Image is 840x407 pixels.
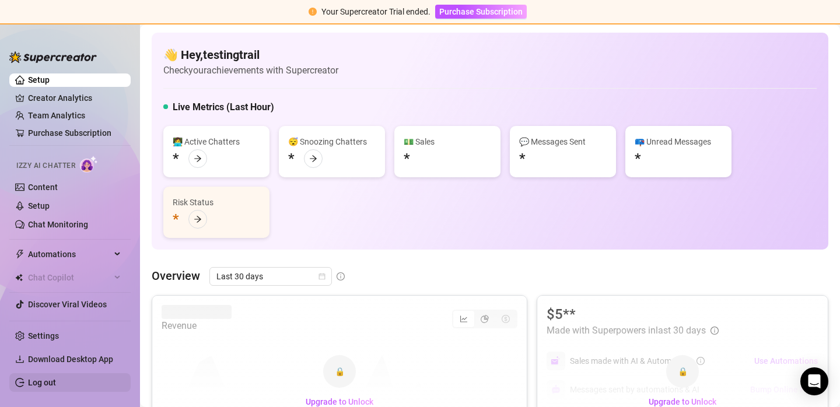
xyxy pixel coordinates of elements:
a: Discover Viral Videos [28,300,107,309]
div: 📪 Unread Messages [635,135,722,148]
span: Upgrade to Unlock [306,397,373,406]
span: arrow-right [194,155,202,163]
h5: Live Metrics (Last Hour) [173,100,274,114]
span: thunderbolt [15,250,24,259]
span: arrow-right [309,155,317,163]
span: Your Supercreator Trial ended. [321,7,430,16]
div: 👩‍💻 Active Chatters [173,135,260,148]
div: 🔒 [666,355,699,388]
img: AI Chatter [80,156,98,173]
span: calendar [318,273,325,280]
button: Purchase Subscription [435,5,527,19]
span: Upgrade to Unlock [649,397,716,406]
span: exclamation-circle [309,8,317,16]
span: download [15,355,24,364]
a: Settings [28,331,59,341]
span: Last 30 days [216,268,325,285]
a: Purchase Subscription [435,7,527,16]
h4: 👋 Hey, testingtrail [163,47,338,63]
span: Automations [28,245,111,264]
span: info-circle [337,272,345,280]
span: Download Desktop App [28,355,113,364]
div: Risk Status [173,196,260,209]
a: Setup [28,201,50,210]
img: logo-BBDzfeDw.svg [9,51,97,63]
div: 😴 Snoozing Chatters [288,135,376,148]
div: 💵 Sales [404,135,491,148]
a: Setup [28,75,50,85]
article: Overview [152,267,200,285]
span: Purchase Subscription [439,7,523,16]
a: Team Analytics [28,111,85,120]
a: Purchase Subscription [28,128,111,138]
div: 💬 Messages Sent [519,135,607,148]
div: 🔒 [323,355,356,388]
span: Izzy AI Chatter [16,160,75,171]
a: Creator Analytics [28,89,121,107]
a: Log out [28,378,56,387]
div: Open Intercom Messenger [800,367,828,395]
a: Content [28,183,58,192]
span: arrow-right [194,215,202,223]
article: Check your achievements with Supercreator [163,63,338,78]
a: Chat Monitoring [28,220,88,229]
img: Chat Copilot [15,273,23,282]
span: Chat Copilot [28,268,111,287]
